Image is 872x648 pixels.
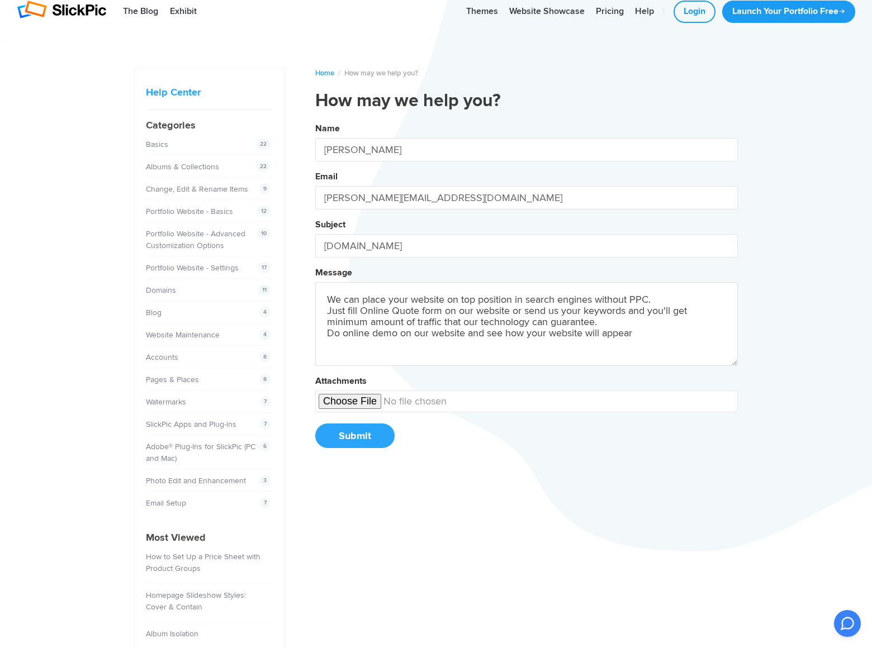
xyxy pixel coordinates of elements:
[344,69,418,78] span: How may we help you?
[315,390,738,412] input: undefined
[315,186,738,209] input: Your Email
[146,162,219,171] a: Albums & Collections
[259,307,271,318] span: 4
[338,69,340,78] span: /
[257,206,271,217] span: 12
[256,139,271,150] span: 22
[146,330,220,340] a: Website Maintenance
[146,308,162,317] a: Blog
[259,441,271,452] span: 6
[315,234,738,258] input: Your Subject
[315,423,395,448] button: Submit
[146,590,246,612] a: Homepage Slideshow Styles: Cover & Contain
[257,228,271,239] span: 10
[146,118,273,133] h4: Categories
[146,552,260,573] a: How to Set Up a Price Sheet with Product Groups
[315,375,367,387] label: Attachments
[315,123,340,134] label: Name
[146,263,239,273] a: Portfolio Website - Settings
[146,420,236,429] a: SlickPic Apps and Plug-ins
[146,86,201,98] a: Help Center
[146,629,198,639] a: Album Isolation
[315,267,352,278] label: Message
[146,397,186,407] a: Watermarks
[315,69,334,78] a: Home
[315,119,738,460] button: NameEmailSubjectMessageAttachmentsSubmit
[146,140,168,149] a: Basics
[259,329,271,340] span: 4
[259,374,271,385] span: 8
[146,285,176,295] a: Domains
[146,498,186,508] a: Email Setup
[260,396,271,407] span: 7
[146,530,273,545] h4: Most Viewed
[259,183,271,194] span: 9
[260,418,271,430] span: 7
[315,171,338,182] label: Email
[259,475,271,486] span: 3
[315,138,738,161] input: Your Name
[146,207,233,216] a: Portfolio Website - Basics
[258,262,271,273] span: 17
[259,351,271,363] span: 8
[260,497,271,508] span: 7
[146,184,248,194] a: Change, Edit & Rename Items
[146,375,199,384] a: Pages & Places
[146,476,246,485] a: Photo Edit and Enhancement
[315,219,345,230] label: Subject
[146,352,178,362] a: Accounts
[256,161,271,172] span: 22
[315,90,738,112] h1: How may we help you?
[258,284,271,296] span: 11
[146,442,255,463] a: Adobe® Plug-Ins for SlickPic (PC and Mac)
[146,229,245,250] a: Portfolio Website - Advanced Customization Options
